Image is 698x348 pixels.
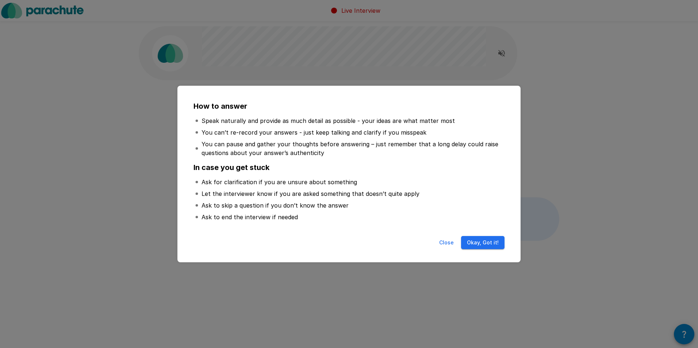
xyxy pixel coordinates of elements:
[202,189,419,198] p: Let the interviewer know if you are asked something that doesn’t quite apply
[202,128,426,137] p: You can’t re-record your answers - just keep talking and clarify if you misspeak
[435,236,458,250] button: Close
[202,201,349,210] p: Ask to skip a question if you don’t know the answer
[193,163,269,172] b: In case you get stuck
[202,140,503,157] p: You can pause and gather your thoughts before answering – just remember that a long delay could r...
[193,102,247,111] b: How to answer
[202,213,298,221] p: Ask to end the interview if needed
[461,236,505,250] button: Okay, Got it!
[202,116,455,125] p: Speak naturally and provide as much detail as possible - your ideas are what matter most
[202,178,357,186] p: Ask for clarification if you are unsure about something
